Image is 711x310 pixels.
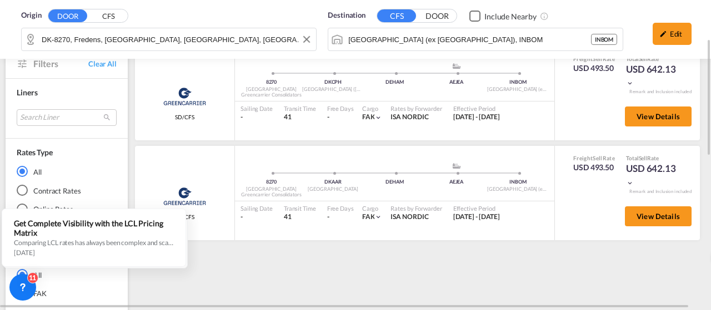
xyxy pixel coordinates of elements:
[621,189,700,195] div: Remark and Inclusion included
[453,212,500,222] div: 01 Oct 2025 - 31 Oct 2025
[364,79,425,86] div: DEHAM
[327,113,329,122] div: -
[626,162,682,189] div: USD 642.13
[17,204,117,215] md-radio-button: Online Rates
[418,10,457,23] button: DOOR
[453,113,500,121] span: [DATE] - [DATE]
[241,191,302,199] div: Greencarrier Consolidators
[327,212,329,222] div: -
[284,113,316,122] div: 41
[241,204,273,212] div: Sailing Date
[484,11,537,22] div: Include Nearby
[573,63,615,74] div: USD 493.50
[625,206,692,226] button: View Details
[89,10,128,23] button: CFS
[17,288,117,299] md-radio-button: FAK
[362,204,383,212] div: Cargo
[327,104,354,113] div: Free Days
[241,86,302,93] div: [GEOGRAPHIC_DATA]
[266,179,277,185] span: 8270
[284,212,316,222] div: 41
[362,212,375,221] span: FAK
[487,86,549,93] div: [GEOGRAPHIC_DATA] (ex [GEOGRAPHIC_DATA])
[241,186,302,193] div: [GEOGRAPHIC_DATA]
[266,79,277,85] span: 8270
[540,12,549,21] md-icon: Unchecked: Ignores neighbouring ports when fetching rates.Checked : Includes neighbouring ports w...
[390,212,428,221] span: ISA NORDIC
[487,186,549,193] div: [GEOGRAPHIC_DATA] (ex [GEOGRAPHIC_DATA])
[390,113,428,121] span: ISA NORDIC
[425,79,487,86] div: AEJEA
[364,179,425,186] div: DEHAM
[637,112,680,121] span: View Details
[302,86,364,93] div: [GEOGRAPHIC_DATA] ([GEOGRAPHIC_DATA])
[653,23,692,45] div: icon-pencilEdit
[573,154,615,162] div: Freight Rate
[17,269,117,280] md-radio-button: All
[88,59,117,69] span: Clear All
[302,186,364,193] div: [GEOGRAPHIC_DATA]
[17,185,117,196] md-radio-button: Contract Rates
[425,179,487,186] div: AEJEA
[362,113,375,121] span: FAK
[377,9,416,22] button: CFS
[175,113,194,121] span: SD/CFS
[626,63,682,89] div: USD 642.13
[625,106,692,126] button: View Details
[362,104,383,113] div: Cargo
[637,212,680,221] span: View Details
[48,9,87,22] button: DOOR
[639,155,648,161] span: Sell
[453,113,500,122] div: 01 Oct 2025 - 31 Oct 2025
[241,92,302,99] div: Greencarrier Consolidators
[160,83,209,110] img: Greencarrier Consolidators
[453,204,500,212] div: Effective Period
[17,166,117,177] md-radio-button: All
[17,88,37,97] span: Liners
[348,31,591,48] input: Search by Port
[241,113,273,122] div: -
[328,28,623,50] md-input-container: Mumbai (ex Bombay), INBOM
[33,58,88,70] span: Filters
[374,114,382,121] md-icon: icon-chevron-down
[298,31,315,48] button: Clear Input
[390,212,442,222] div: ISA NORDIC
[328,10,365,21] span: Destination
[593,55,602,62] span: Sell
[573,162,615,173] div: USD 493.50
[284,204,316,212] div: Transit Time
[241,212,273,222] div: -
[626,154,682,162] div: Total Rate
[42,31,311,48] input: Search by Door
[487,79,549,86] div: INBOM
[22,28,316,50] md-input-container: DK-8270, Fredens, Hoejbjerg, Holme, Mårslet, Skåde, Tranbjerg
[453,104,500,113] div: Effective Period
[241,104,273,113] div: Sailing Date
[327,204,354,212] div: Free Days
[626,179,634,187] md-icon: icon-chevron-down
[302,179,364,186] div: DKAAR
[639,55,648,62] span: Sell
[450,163,463,169] md-icon: assets/icons/custom/ship-fill.svg
[302,79,364,86] div: DKCPH
[284,104,316,113] div: Transit Time
[17,147,53,158] div: Rates Type
[469,10,537,22] md-checkbox: Checkbox No Ink
[487,179,549,186] div: INBOM
[21,10,41,21] span: Origin
[160,182,209,210] img: Greencarrier Consolidators
[591,34,618,45] div: INBOM
[621,89,700,95] div: Remark and Inclusion included
[374,213,382,221] md-icon: icon-chevron-down
[626,79,634,87] md-icon: icon-chevron-down
[453,212,500,221] span: [DATE] - [DATE]
[593,155,602,161] span: Sell
[390,204,442,212] div: Rates by Forwarder
[390,104,442,113] div: Rates by Forwarder
[659,30,667,38] md-icon: icon-pencil
[390,113,442,122] div: ISA NORDIC
[450,63,463,69] md-icon: assets/icons/custom/ship-fill.svg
